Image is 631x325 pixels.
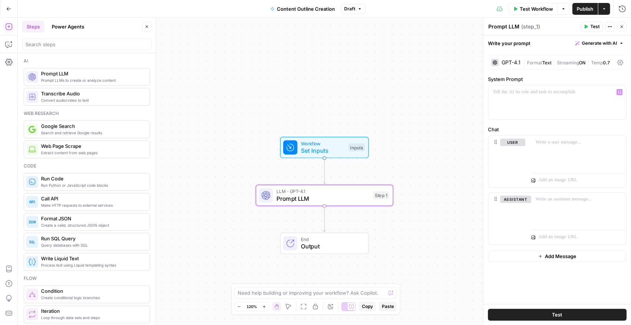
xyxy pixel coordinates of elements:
[542,60,552,65] span: Text
[41,307,144,315] span: Iteration
[500,196,531,203] button: assistant
[603,60,610,65] span: 0.7
[545,253,576,260] span: Add Message
[484,35,631,51] div: Write your prompt
[277,194,370,203] span: Prompt LLM
[41,97,144,103] span: Convert audio/video to text
[24,275,150,282] div: Flow
[41,70,144,77] span: Prompt LLM
[301,140,345,147] span: Workflow
[521,23,540,30] span: ( step_1 )
[344,6,355,12] span: Draft
[520,5,553,13] span: Test Workflow
[348,143,364,152] div: Inputs
[301,146,345,155] span: Set Inputs
[488,136,525,187] div: user
[373,192,389,200] div: Step 1
[41,142,144,150] span: Web Page Scrape
[41,255,144,262] span: Write Liquid Text
[379,302,397,311] button: Paste
[277,5,335,13] span: Content Outline Creation
[24,58,150,64] div: Ai
[24,110,150,117] div: Web research
[26,41,148,48] input: Search steps
[527,60,542,65] span: Format
[523,58,527,66] span: |
[557,60,579,65] span: Streaming
[323,206,326,232] g: Edge from step_1 to end
[41,175,144,182] span: Run Code
[582,40,617,47] span: Generate with AI
[381,303,394,310] span: Paste
[591,60,603,65] span: Temp
[488,251,627,262] button: Add Message
[266,3,339,15] button: Content Outline Creation
[256,233,393,254] div: EndOutput
[488,309,627,321] button: Test
[41,202,144,208] span: Make HTTP requests to external services
[41,122,144,130] span: Google Search
[41,315,144,321] span: Loop through data sets and steps
[47,21,89,33] button: Power Agents
[502,60,520,65] div: GPT-4.1
[41,195,144,202] span: Call API
[577,5,593,13] span: Publish
[41,242,144,248] span: Query databases with SQL
[572,3,598,15] button: Publish
[572,38,627,48] button: Generate with AI
[256,137,393,158] div: WorkflowSet InputsInputs
[488,75,627,83] label: System Prompt
[590,23,600,30] span: Test
[552,58,557,66] span: |
[552,311,562,318] span: Test
[500,139,525,146] button: user
[41,295,144,301] span: Create conditional logic branches
[508,3,557,15] button: Test Workflow
[41,235,144,242] span: Run SQL Query
[41,262,144,268] span: Process text using Liquid templating syntax
[41,150,144,156] span: Extract content from web pages
[488,193,525,244] div: assistant
[341,4,365,14] button: Draft
[24,163,150,169] div: Code
[580,22,603,31] button: Test
[41,130,144,136] span: Search and retrieve Google results
[41,287,144,295] span: Condition
[586,58,591,66] span: |
[277,188,370,195] span: LLM · GPT-4.1
[579,60,586,65] span: ON
[256,185,393,206] div: LLM · GPT-4.1Prompt LLMStep 1
[41,222,144,228] span: Create a valid, structured JSON object
[301,242,361,251] span: Output
[488,126,627,133] label: Chat
[359,302,376,311] button: Copy
[41,90,144,97] span: Transcribe Audio
[41,182,144,188] span: Run Python or JavaScript code blocks
[41,77,144,83] span: Prompt LLMs to create or analyze content
[323,158,326,184] g: Edge from start to step_1
[22,21,44,33] button: Steps
[488,23,519,30] textarea: Prompt LLM
[301,236,361,243] span: End
[41,215,144,222] span: Format JSON
[362,303,373,310] span: Copy
[247,304,257,309] span: 120%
